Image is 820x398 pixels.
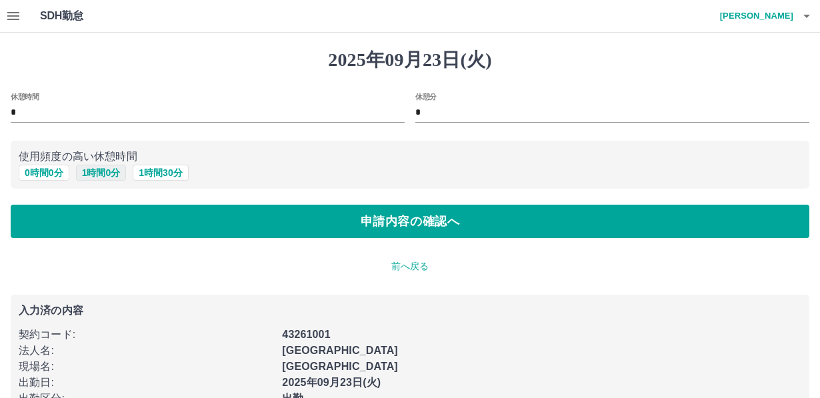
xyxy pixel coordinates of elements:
[415,91,437,101] label: 休憩分
[11,259,809,273] p: 前へ戻る
[19,149,801,165] p: 使用頻度の高い休憩時間
[282,361,398,372] b: [GEOGRAPHIC_DATA]
[19,327,274,343] p: 契約コード :
[19,305,801,316] p: 入力済の内容
[282,345,398,356] b: [GEOGRAPHIC_DATA]
[282,377,381,388] b: 2025年09月23日(火)
[11,49,809,71] h1: 2025年09月23日(火)
[19,165,69,181] button: 0時間0分
[11,205,809,238] button: 申請内容の確認へ
[282,329,330,340] b: 43261001
[11,91,39,101] label: 休憩時間
[19,375,274,391] p: 出勤日 :
[76,165,127,181] button: 1時間0分
[19,359,274,375] p: 現場名 :
[19,343,274,359] p: 法人名 :
[133,165,188,181] button: 1時間30分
